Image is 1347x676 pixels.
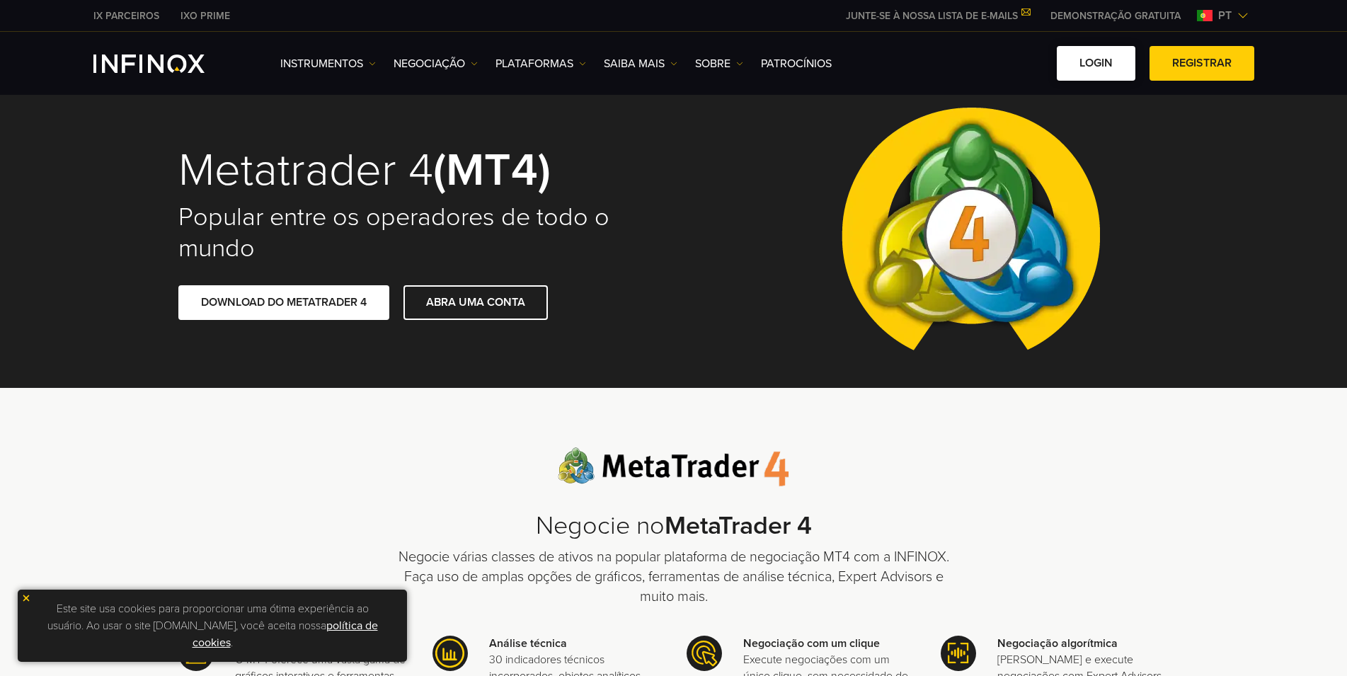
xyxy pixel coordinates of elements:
[432,636,468,671] img: Meta Trader 4 icon
[391,547,957,607] p: Negocie várias classes de ativos na popular plataforma de negociação MT4 com a INFINOX. Faça uso ...
[665,510,812,541] strong: MetaTrader 4
[695,55,743,72] a: SOBRE
[93,55,238,73] a: INFINOX Logo
[394,55,478,72] a: NEGOCIAÇÃO
[941,636,976,671] img: Meta Trader 4 icon
[1040,8,1191,23] a: INFINOX MENU
[1150,46,1254,81] a: Registrar
[391,511,957,542] h2: Negocie no
[170,8,241,23] a: INFINOX
[997,636,1118,651] strong: Negociação algorítmica
[280,55,376,72] a: Instrumentos
[604,55,677,72] a: Saiba mais
[178,285,389,320] a: DOWNLOAD DO METATRADER 4
[83,8,170,23] a: INFINOX
[21,593,31,603] img: yellow close icon
[743,636,880,651] strong: Negociação com um clique
[558,447,789,487] img: Meta Trader 4 logo
[178,202,654,264] h2: Popular entre os operadores de todo o mundo
[830,78,1111,388] img: Meta Trader 4
[433,142,551,198] strong: (MT4)
[835,10,1040,22] a: JUNTE-SE À NOSSA LISTA DE E-MAILS
[1057,46,1135,81] a: Login
[403,285,548,320] a: ABRA UMA CONTA
[178,147,654,195] h1: Metatrader 4
[1213,7,1237,24] span: pt
[25,597,400,655] p: Este site usa cookies para proporcionar uma ótima experiência ao usuário. Ao usar o site [DOMAIN_...
[495,55,586,72] a: PLATAFORMAS
[489,636,567,651] strong: Análise técnica
[687,636,722,671] img: Meta Trader 4 icon
[761,55,832,72] a: Patrocínios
